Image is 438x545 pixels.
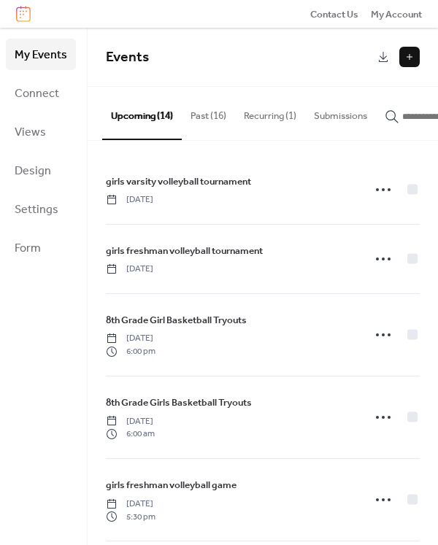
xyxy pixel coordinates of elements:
a: girls varsity volleyball tournament [106,174,251,190]
button: Upcoming (14) [102,87,182,139]
span: [DATE] [106,415,155,428]
span: Contact Us [310,7,358,22]
img: logo [16,6,31,22]
span: My Account [371,7,422,22]
a: Form [6,232,76,263]
span: Design [15,160,51,182]
span: [DATE] [106,332,155,345]
span: [DATE] [106,498,155,511]
span: girls varsity volleyball tournament [106,174,251,189]
a: My Account [371,7,422,21]
a: Connect [6,77,76,109]
button: Past (16) [182,87,235,138]
span: 8th Grade Girls Basketball Tryouts [106,395,252,410]
a: 8th Grade Girls Basketball Tryouts [106,395,252,411]
button: Submissions [305,87,376,138]
a: Contact Us [310,7,358,21]
span: girls freshman volleyball tournament [106,244,263,258]
span: Events [106,44,149,71]
a: 8th Grade Girl Basketball Tryouts [106,312,247,328]
span: 6:00 am [106,428,155,441]
button: Recurring (1) [235,87,305,138]
a: Design [6,155,76,186]
a: girls freshman volleyball game [106,477,237,493]
span: 6:00 pm [106,345,155,358]
span: [DATE] [106,263,153,276]
span: Connect [15,82,59,105]
a: Settings [6,193,76,225]
a: girls freshman volleyball tournament [106,243,263,259]
span: girls freshman volleyball game [106,478,237,492]
span: [DATE] [106,193,153,206]
span: 5:30 pm [106,511,155,524]
span: My Events [15,44,67,66]
a: Views [6,116,76,147]
span: Views [15,121,46,144]
span: Form [15,237,41,260]
span: 8th Grade Girl Basketball Tryouts [106,313,247,328]
span: Settings [15,198,58,221]
a: My Events [6,39,76,70]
